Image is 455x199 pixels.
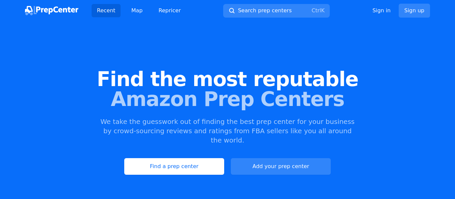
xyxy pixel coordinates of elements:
kbd: K [321,7,325,14]
button: Search prep centersCtrlK [223,4,330,18]
img: PrepCenter [25,6,78,15]
kbd: Ctrl [311,7,321,14]
a: Sign in [372,7,391,15]
span: Find the most reputable [11,69,444,89]
p: We take the guesswork out of finding the best prep center for your business by crowd-sourcing rev... [100,117,355,145]
a: Map [126,4,148,17]
a: Sign up [399,4,430,18]
span: Search prep centers [238,7,291,15]
span: Amazon Prep Centers [11,89,444,109]
a: Recent [92,4,121,17]
a: Repricer [153,4,186,17]
a: Find a prep center [124,158,224,175]
a: Add your prep center [231,158,331,175]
